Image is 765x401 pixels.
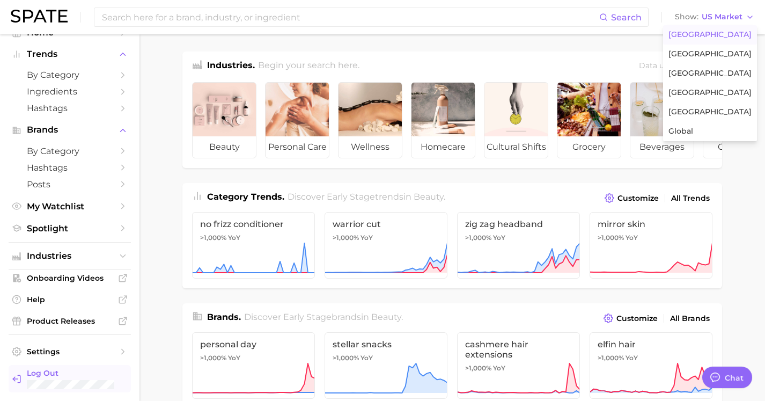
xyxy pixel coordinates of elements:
[333,219,439,229] span: warrior cut
[27,368,122,378] span: Log Out
[265,82,329,158] a: personal care
[207,59,255,74] h1: Industries.
[668,107,752,116] span: [GEOGRAPHIC_DATA]
[27,201,113,212] span: My Watchlist
[598,339,704,349] span: elfin hair
[626,234,638,242] span: YoY
[200,234,226,242] span: >1,000%
[27,70,113,80] span: by Category
[668,30,752,39] span: [GEOGRAPHIC_DATA]
[639,59,712,74] div: Data update: [DATE]
[663,25,757,141] div: ShowUS Market
[457,212,580,279] a: zig zag headband>1,000% YoY
[200,354,226,362] span: >1,000%
[288,192,445,202] span: Discover Early Stage trends in .
[9,159,131,176] a: Hashtags
[630,82,694,158] a: beverages
[590,332,712,399] a: elfin hair>1,000% YoY
[27,125,113,135] span: Brands
[557,82,621,158] a: grocery
[411,82,475,158] a: homecare
[671,194,710,203] span: All Trends
[9,176,131,193] a: Posts
[27,316,113,326] span: Product Releases
[9,100,131,116] a: Hashtags
[9,67,131,83] a: by Category
[9,83,131,100] a: Ingredients
[668,127,693,136] span: Global
[611,12,642,23] span: Search
[325,212,447,279] a: warrior cut>1,000% YoY
[27,273,113,283] span: Onboarding Videos
[484,82,548,158] a: cultural shifts
[9,270,131,286] a: Onboarding Videos
[333,339,439,349] span: stellar snacks
[27,49,113,59] span: Trends
[228,234,240,242] span: YoY
[598,219,704,229] span: mirror skin
[616,314,658,323] span: Customize
[668,49,752,59] span: [GEOGRAPHIC_DATA]
[27,163,113,173] span: Hashtags
[258,59,359,74] h2: Begin your search here.
[601,311,660,326] button: Customize
[668,69,752,78] span: [GEOGRAPHIC_DATA]
[9,248,131,264] button: Industries
[598,354,624,362] span: >1,000%
[200,219,307,229] span: no frizz conditioner
[411,136,475,158] span: homecare
[626,354,638,362] span: YoY
[244,312,403,322] span: Discover Early Stage brands in .
[27,347,113,356] span: Settings
[493,364,505,373] span: YoY
[598,234,624,242] span: >1,000%
[9,313,131,329] a: Product Releases
[192,332,315,399] a: personal day>1,000% YoY
[484,136,548,158] span: cultural shifts
[493,234,505,242] span: YoY
[668,191,712,206] a: All Trends
[465,339,572,360] span: cashmere hair extensions
[339,136,402,158] span: wellness
[9,143,131,159] a: by Category
[338,82,402,158] a: wellness
[465,234,491,242] span: >1,000%
[27,223,113,234] span: Spotlight
[192,212,315,279] a: no frizz conditioner>1,000% YoY
[11,10,68,23] img: SPATE
[557,136,621,158] span: grocery
[465,364,491,372] span: >1,000%
[667,311,712,326] a: All Brands
[672,10,757,24] button: ShowUS Market
[200,339,307,349] span: personal day
[207,192,284,202] span: Category Trends .
[9,365,131,392] a: Log out. Currently logged in with e-mail raj@netrush.com.
[668,88,752,97] span: [GEOGRAPHIC_DATA]
[27,179,113,189] span: Posts
[371,312,401,322] span: beauty
[465,219,572,229] span: zig zag headband
[457,332,580,399] a: cashmere hair extensions>1,000% YoY
[602,191,661,206] button: Customize
[192,82,256,158] a: beauty
[9,291,131,308] a: Help
[361,354,373,362] span: YoY
[228,354,240,362] span: YoY
[27,295,113,304] span: Help
[414,192,444,202] span: beauty
[670,314,710,323] span: All Brands
[27,103,113,113] span: Hashtags
[207,312,241,322] span: Brands .
[590,212,712,279] a: mirror skin>1,000% YoY
[361,234,373,242] span: YoY
[9,220,131,237] a: Spotlight
[27,146,113,156] span: by Category
[333,234,359,242] span: >1,000%
[9,198,131,215] a: My Watchlist
[333,354,359,362] span: >1,000%
[266,136,329,158] span: personal care
[702,14,742,20] span: US Market
[9,122,131,138] button: Brands
[9,344,131,360] a: Settings
[9,46,131,62] button: Trends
